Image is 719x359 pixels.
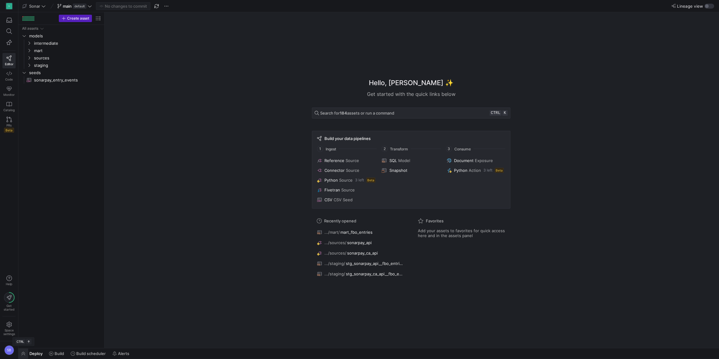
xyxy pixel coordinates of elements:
[495,168,504,173] span: Beta
[2,68,16,84] a: Code
[347,251,378,255] span: sonarpay_ca_api
[324,136,371,141] span: Build your data pipelines
[445,167,506,174] button: PythonAction3 leftBeta
[324,197,332,202] span: CSV
[418,228,505,238] span: Add your assets to favorites for quick access here and in the assets panel
[73,4,86,9] span: default
[34,62,101,69] span: staging
[63,4,72,9] span: main
[76,351,106,356] span: Build scheduler
[4,304,14,311] span: Get started
[316,239,406,247] button: .../sources/sonarpay_api
[4,128,14,133] span: Beta
[21,25,102,32] div: Press SPACE to select this row.
[2,273,16,289] button: Help
[2,1,16,11] a: S
[27,340,30,343] span: ↑
[29,69,101,76] span: seeds
[346,168,359,173] span: Source
[502,110,508,116] kbd: k
[324,261,345,266] span: .../staging/
[398,158,410,163] span: Model
[316,176,377,184] button: PythonSource3 leftBeta
[454,158,474,163] span: Document
[316,167,377,174] button: ConnectorSource
[2,290,16,314] button: Getstarted
[67,16,89,21] span: Create asset
[3,328,15,336] span: Space settings
[324,168,345,173] span: Connector
[340,111,347,115] strong: 184
[454,168,467,173] span: Python
[475,158,493,163] span: Exposure
[380,167,441,174] button: Snapshot
[2,99,16,114] a: Catalog
[339,178,353,183] span: Source
[346,271,404,276] span: stg_sonarpay_ca_api__fbo_entries_ca
[2,84,16,99] a: Monitor
[324,251,346,255] span: .../sources/
[445,157,506,164] button: DocumentExposure
[29,351,43,356] span: Deploy
[21,76,102,84] a: sonarpay_entry_events​​​​​​
[56,2,93,10] button: maindefault
[5,282,13,286] span: Help
[316,196,377,203] button: CSVCSV Seed
[3,93,15,96] span: Monitor
[324,158,344,163] span: Reference
[22,26,38,31] div: All assets
[346,261,404,266] span: stg_sonarpay_api__fbo_entries_us
[29,32,101,40] span: models
[347,240,372,245] span: sonarpay_api
[389,168,407,173] span: Snapshot
[17,340,24,343] span: CTRL
[324,271,345,276] span: .../staging/
[426,218,444,223] span: Favorites
[320,111,394,115] span: Search for assets or run a command
[21,47,102,54] div: Press SPACE to select this row.
[5,62,13,66] span: Editor
[21,54,102,62] div: Press SPACE to select this row.
[483,168,492,172] span: 3 left
[21,2,47,10] button: Sonar
[369,78,453,88] h1: Hello, [PERSON_NAME] ✨
[312,90,510,98] div: Get started with the quick links below
[3,108,15,112] span: Catalog
[21,32,102,40] div: Press SPACE to select this row.
[110,348,132,359] button: Alerts
[316,228,406,236] button: .../mart/mart_fbo_entries
[21,62,102,69] div: Press SPACE to select this row.
[118,351,129,356] span: Alerts
[316,249,406,257] button: .../sources/sonarpay_ca_api
[316,270,406,278] button: .../staging/stg_sonarpay_ca_api__fbo_entries_ca
[389,158,397,163] span: SQL
[324,230,340,235] span: .../mart/
[490,110,501,116] kbd: ctrl
[5,77,13,81] span: Code
[380,157,441,164] button: SQLModel
[324,218,356,223] span: Recently opened
[34,55,101,62] span: sources
[346,158,359,163] span: Source
[34,77,95,84] span: sonarpay_entry_events​​​​​​
[2,53,16,68] a: Editor
[355,178,364,182] span: 3 left
[34,40,101,47] span: intermediate
[6,3,12,9] div: S
[324,178,338,183] span: Python
[2,114,16,135] a: PRsBeta
[334,197,353,202] span: CSV Seed
[340,230,373,235] span: mart_fbo_entries
[21,76,102,84] div: Press SPACE to select this row.
[68,348,108,359] button: Build scheduler
[341,187,355,192] span: Source
[2,319,16,338] a: Spacesettings
[324,187,340,192] span: Fivetran
[6,123,12,127] span: PRs
[312,108,510,119] button: Search for184assets or run a commandctrlk
[2,344,16,357] button: SB
[29,4,40,9] span: Sonar
[34,47,101,54] span: mart
[677,4,703,9] span: Lineage view
[366,178,375,183] span: Beta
